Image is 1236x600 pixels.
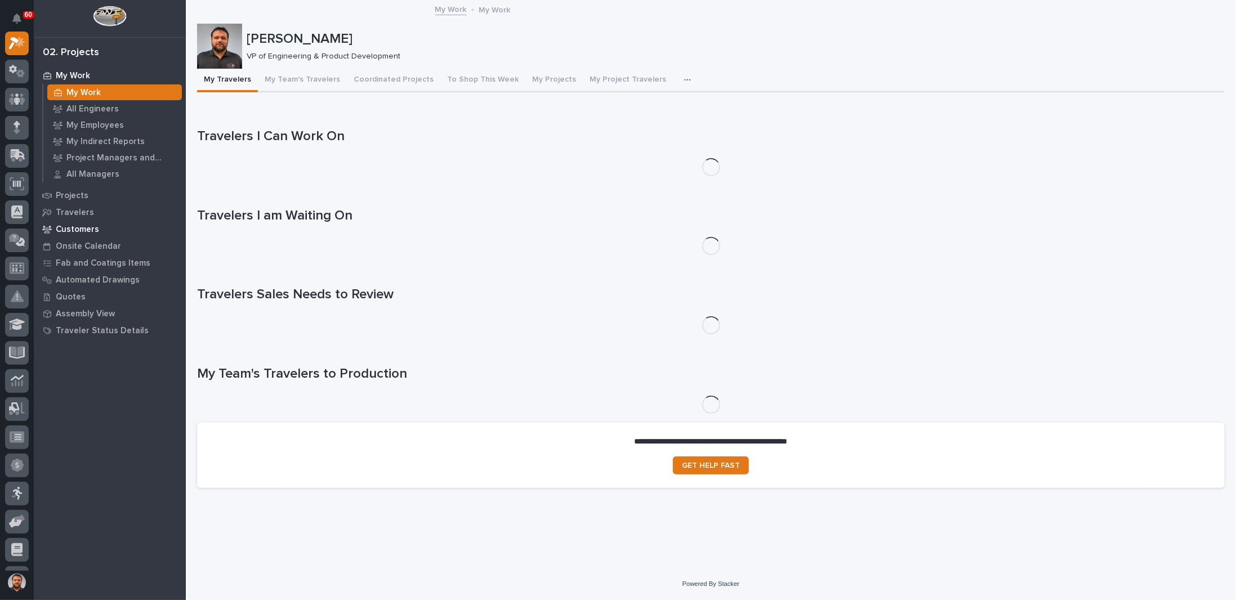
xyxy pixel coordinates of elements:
[43,133,186,149] a: My Indirect Reports
[43,117,186,133] a: My Employees
[43,47,99,59] div: 02. Projects
[440,69,525,92] button: To Shop This Week
[56,309,115,319] p: Assembly View
[583,69,673,92] button: My Project Travelers
[43,84,186,100] a: My Work
[34,221,186,238] a: Customers
[34,288,186,305] a: Quotes
[258,69,347,92] button: My Team's Travelers
[56,71,90,81] p: My Work
[197,69,258,92] button: My Travelers
[347,69,440,92] button: Coordinated Projects
[56,258,150,268] p: Fab and Coatings Items
[56,225,99,235] p: Customers
[56,208,94,218] p: Travelers
[66,169,119,180] p: All Managers
[247,31,1220,47] p: [PERSON_NAME]
[5,7,29,30] button: Notifications
[56,241,121,252] p: Onsite Calendar
[479,3,511,15] p: My Work
[682,462,740,469] span: GET HELP FAST
[197,128,1225,145] h1: Travelers I Can Work On
[66,137,145,147] p: My Indirect Reports
[197,366,1225,382] h1: My Team's Travelers to Production
[525,69,583,92] button: My Projects
[14,14,29,32] div: Notifications60
[56,191,88,201] p: Projects
[247,52,1216,61] p: VP of Engineering & Product Development
[673,456,749,474] a: GET HELP FAST
[66,104,119,114] p: All Engineers
[66,153,177,163] p: Project Managers and Engineers
[34,322,186,339] a: Traveler Status Details
[56,275,140,285] p: Automated Drawings
[43,166,186,182] a: All Managers
[34,271,186,288] a: Automated Drawings
[66,120,124,131] p: My Employees
[34,67,186,84] a: My Work
[197,286,1225,303] h1: Travelers Sales Needs to Review
[34,204,186,221] a: Travelers
[435,2,467,15] a: My Work
[43,101,186,117] a: All Engineers
[43,150,186,165] a: Project Managers and Engineers
[56,326,149,336] p: Traveler Status Details
[682,580,739,587] a: Powered By Stacker
[25,11,32,19] p: 60
[34,187,186,204] a: Projects
[5,571,29,594] button: users-avatar
[34,238,186,254] a: Onsite Calendar
[93,6,126,26] img: Workspace Logo
[34,254,186,271] a: Fab and Coatings Items
[56,292,86,302] p: Quotes
[34,305,186,322] a: Assembly View
[197,208,1225,224] h1: Travelers I am Waiting On
[66,88,101,98] p: My Work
